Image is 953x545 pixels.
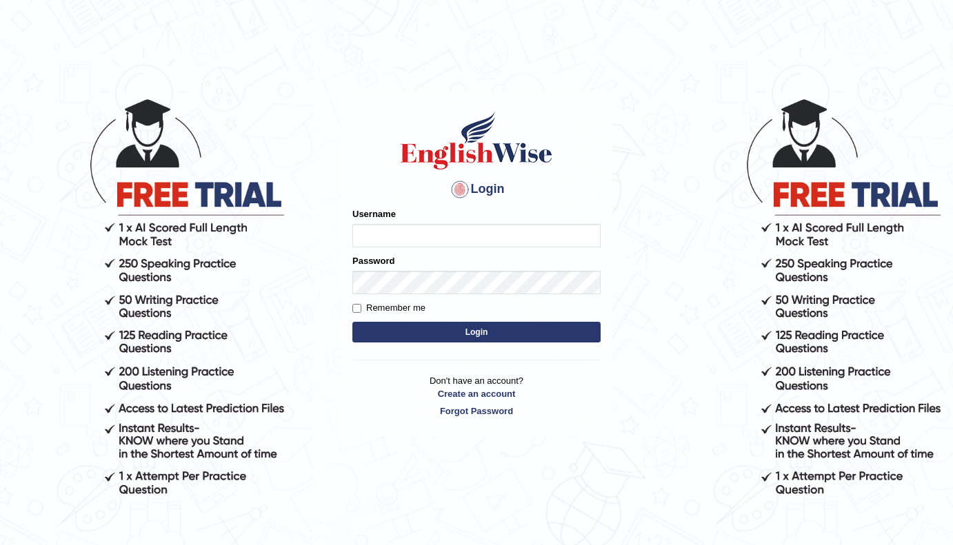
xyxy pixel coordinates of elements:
label: Password [352,254,394,267]
label: Username [352,207,396,220]
h4: Login [352,178,601,200]
img: Logo of English Wise sign in for intelligent practice with AI [398,110,555,172]
a: Forgot Password [352,404,601,418]
label: Remember me [352,301,425,315]
p: Don't have an account? [352,374,601,417]
button: Login [352,322,601,342]
input: Remember me [352,304,361,313]
a: Create an account [352,387,601,400]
